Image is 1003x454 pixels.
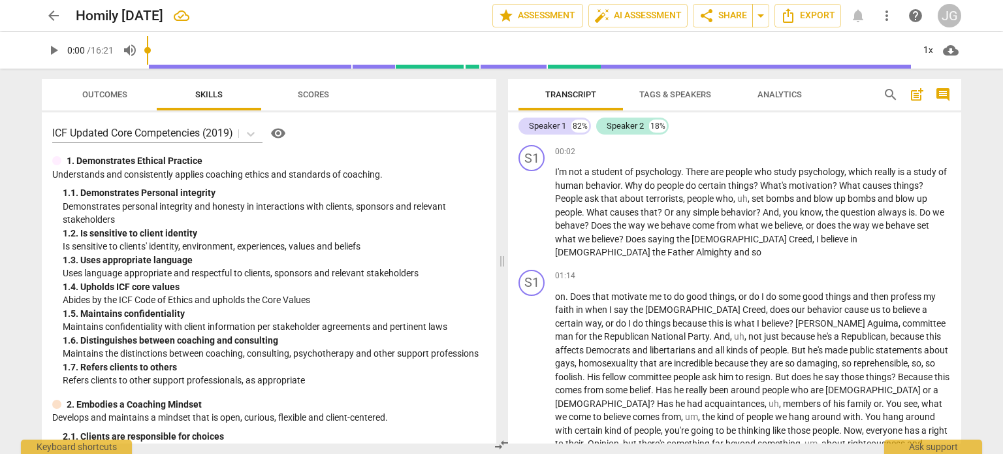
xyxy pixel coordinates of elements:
[766,193,796,204] span: bombs
[555,207,582,218] span: people
[867,318,899,329] span: Aguima
[870,291,891,302] span: then
[620,193,646,204] span: about
[588,4,688,27] button: AI Assessment
[76,8,163,24] h2: Homily [DATE]
[63,267,486,280] p: Uses language appropriate and respectful to clients, sponsors and relevant stakeholders
[610,207,641,218] span: causes
[498,8,514,24] span: star
[52,125,233,140] p: ICF Updated Core Competencies (2019)
[899,318,902,329] span: ,
[921,358,925,368] span: ,
[673,318,708,329] span: because
[797,358,838,368] span: damaging
[764,331,781,342] span: just
[825,291,853,302] span: things
[750,358,770,368] span: they
[739,291,749,302] span: or
[619,234,626,244] span: ?
[555,318,585,329] span: certain
[935,87,951,103] span: comment
[884,440,982,454] div: Ask support
[761,220,774,231] span: we
[63,253,486,267] div: 1. 3. Uses appropriate language
[750,345,760,355] span: of
[850,234,857,244] span: in
[663,291,674,302] span: to
[752,4,769,27] button: Sharing summary
[895,193,917,204] span: blow
[917,193,927,204] span: up
[611,291,649,302] span: motivate
[578,234,592,244] span: we
[848,193,878,204] span: bombs
[926,331,941,342] span: this
[783,207,800,218] span: you
[766,291,778,302] span: do
[632,345,650,355] span: and
[545,89,596,99] span: Transcript
[645,318,673,329] span: things
[806,220,816,231] span: or
[825,345,850,355] span: made
[21,440,132,454] div: Keyboard shortcuts
[716,193,733,204] span: who
[699,8,714,24] span: share
[667,247,696,257] span: Father
[498,8,577,24] span: Assessment
[915,207,919,218] span: .
[584,167,592,177] span: a
[922,304,927,315] span: a
[752,247,761,257] span: so
[749,291,761,302] span: do
[842,358,853,368] span: so
[63,280,486,294] div: 1. 4. Upholds ICF core values
[885,220,917,231] span: behave
[754,167,774,177] span: who
[661,220,692,231] span: behave
[591,220,613,231] span: Does
[779,207,783,218] span: ,
[853,358,908,368] span: reprehensible
[844,304,870,315] span: cause
[734,318,757,329] span: what
[616,318,628,329] span: do
[838,358,842,368] span: ,
[555,304,576,315] span: faith
[708,318,725,329] span: this
[625,167,635,177] span: of
[844,167,848,177] span: ,
[626,234,648,244] span: Does
[494,437,509,453] span: compare_arrows
[576,304,585,315] span: in
[914,167,938,177] span: study
[714,331,730,342] span: And
[908,8,923,24] span: help
[938,4,961,27] div: JG
[555,247,652,257] span: [DEMOGRAPHIC_DATA]
[555,167,569,177] span: I'm
[659,358,674,368] span: are
[735,291,739,302] span: ,
[605,318,616,329] span: or
[270,125,286,141] span: visibility
[904,4,927,27] a: Help
[620,180,625,191] span: .
[263,123,289,144] a: Help
[63,200,486,227] p: Demonstrates personal integrity and honesty in interactions with clients, sponsors and relevant s...
[791,304,807,315] span: our
[908,207,915,218] span: is
[714,358,750,368] span: because
[763,207,779,218] span: And
[789,180,833,191] span: motivation
[82,89,127,99] span: Outcomes
[902,318,946,329] span: committee
[770,358,785,368] span: are
[893,304,922,315] span: believe
[646,193,683,204] span: terrorists
[688,331,709,342] span: Party
[555,345,586,355] span: affects
[592,291,611,302] span: that
[808,345,825,355] span: he's
[757,318,761,329] span: I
